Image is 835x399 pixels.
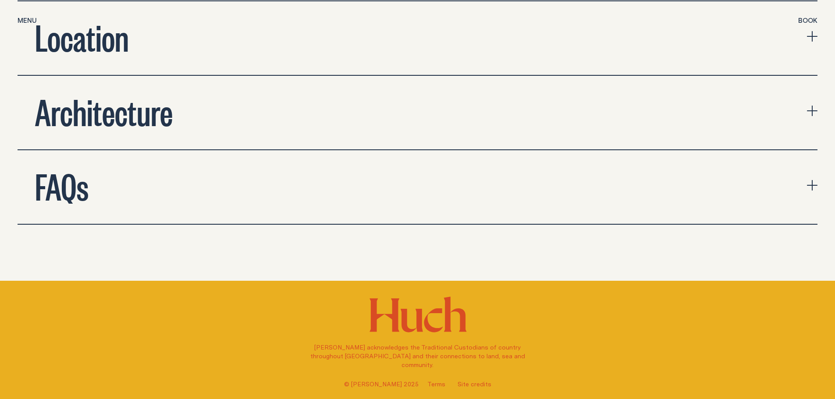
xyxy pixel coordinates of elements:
a: Terms [427,380,445,388]
a: Site credits [458,380,491,388]
button: show menu [18,16,37,26]
button: expand accordion [18,150,817,224]
button: expand accordion [18,76,817,149]
h2: FAQs [35,168,89,203]
p: [PERSON_NAME] acknowledges the Traditional Custodians of country throughout [GEOGRAPHIC_DATA] and... [306,343,530,369]
span: Book [798,17,817,24]
span: Menu [18,17,37,24]
h2: Architecture [35,93,173,128]
button: show booking tray [798,16,817,26]
h2: Location [35,19,129,54]
span: © [PERSON_NAME] 2025 [344,380,419,388]
button: expand accordion [18,1,817,75]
